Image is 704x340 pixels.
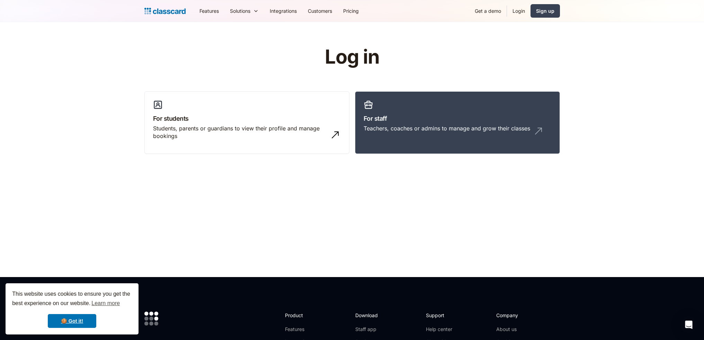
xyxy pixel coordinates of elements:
[469,3,507,19] a: Get a demo
[230,7,250,15] div: Solutions
[355,312,384,319] h2: Download
[507,3,531,19] a: Login
[90,298,121,309] a: learn more about cookies
[224,3,264,19] div: Solutions
[302,3,338,19] a: Customers
[355,91,560,154] a: For staffTeachers, coaches or admins to manage and grow their classes
[6,283,139,334] div: cookieconsent
[426,326,454,333] a: Help center
[364,114,551,123] h3: For staff
[338,3,364,19] a: Pricing
[531,4,560,18] a: Sign up
[285,312,322,319] h2: Product
[364,125,530,132] div: Teachers, coaches or admins to manage and grow their classes
[426,312,454,319] h2: Support
[153,125,327,140] div: Students, parents or guardians to view their profile and manage bookings
[144,91,349,154] a: For studentsStudents, parents or guardians to view their profile and manage bookings
[48,314,96,328] a: dismiss cookie message
[12,290,132,309] span: This website uses cookies to ensure you get the best experience on our website.
[355,326,384,333] a: Staff app
[496,326,542,333] a: About us
[680,316,697,333] div: Open Intercom Messenger
[285,326,322,333] a: Features
[264,3,302,19] a: Integrations
[496,312,542,319] h2: Company
[144,6,186,16] a: home
[536,7,554,15] div: Sign up
[153,114,341,123] h3: For students
[242,46,462,68] h1: Log in
[194,3,224,19] a: Features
